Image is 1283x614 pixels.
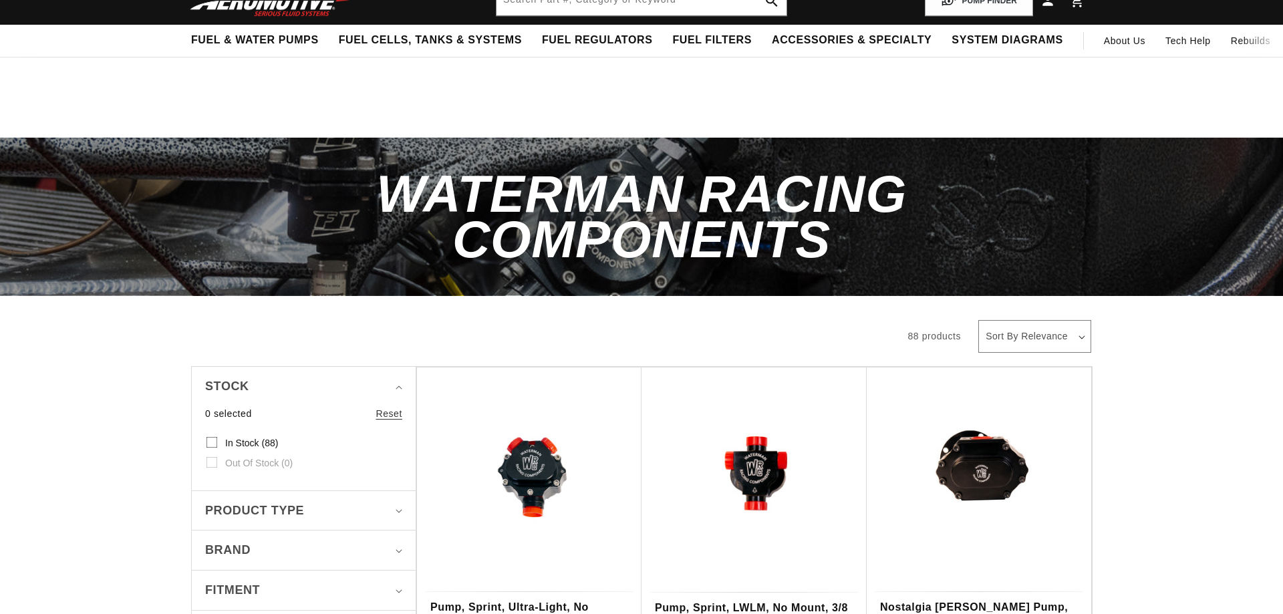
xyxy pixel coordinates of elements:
summary: Fuel Filters [662,25,762,56]
span: Fuel Cells, Tanks & Systems [339,33,522,47]
a: Reset [376,406,402,421]
summary: Product type (0 selected) [205,491,402,530]
summary: Fuel & Water Pumps [181,25,329,56]
span: Fuel Regulators [542,33,652,47]
summary: Tech Help [1155,25,1221,57]
span: Accessories & Specialty [772,33,932,47]
span: Waterman Racing Components [376,164,907,269]
span: System Diagrams [952,33,1062,47]
span: Tech Help [1165,33,1211,48]
span: Rebuilds [1231,33,1270,48]
summary: System Diagrams [942,25,1073,56]
summary: Accessories & Specialty [762,25,942,56]
span: Brand [205,541,251,560]
summary: Brand (0 selected) [205,530,402,570]
summary: Fuel Regulators [532,25,662,56]
span: Fitment [205,581,260,600]
span: Out of stock (0) [225,457,293,469]
span: About Us [1104,35,1145,46]
summary: Stock (0 selected) [205,367,402,406]
span: Product type [205,501,304,520]
span: Stock [205,377,249,396]
span: Fuel Filters [672,33,752,47]
span: Fuel & Water Pumps [191,33,319,47]
span: 88 products [907,331,961,341]
span: 0 selected [205,406,252,421]
span: In stock (88) [225,437,278,449]
summary: Fitment (0 selected) [205,571,402,610]
summary: Fuel Cells, Tanks & Systems [329,25,532,56]
a: About Us [1094,25,1155,57]
summary: Rebuilds [1221,25,1280,57]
